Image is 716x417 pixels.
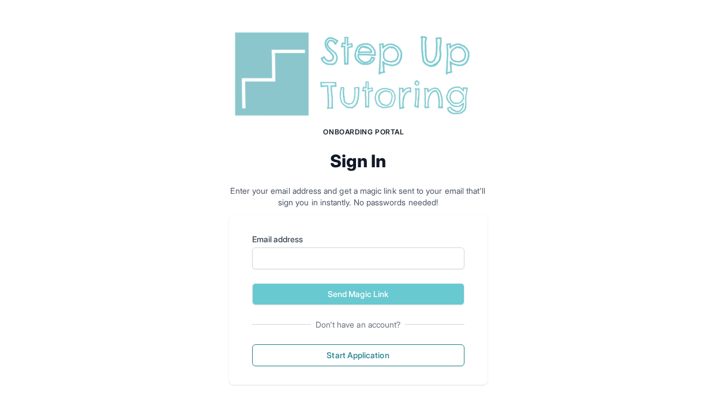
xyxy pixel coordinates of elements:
button: Send Magic Link [252,283,464,305]
h1: Onboarding Portal [241,127,488,137]
p: Enter your email address and get a magic link sent to your email that'll sign you in instantly. N... [229,185,488,208]
img: Step Up Tutoring horizontal logo [229,28,488,121]
span: Don't have an account? [311,319,406,330]
button: Start Application [252,344,464,366]
label: Email address [252,234,464,245]
h2: Sign In [229,151,488,171]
